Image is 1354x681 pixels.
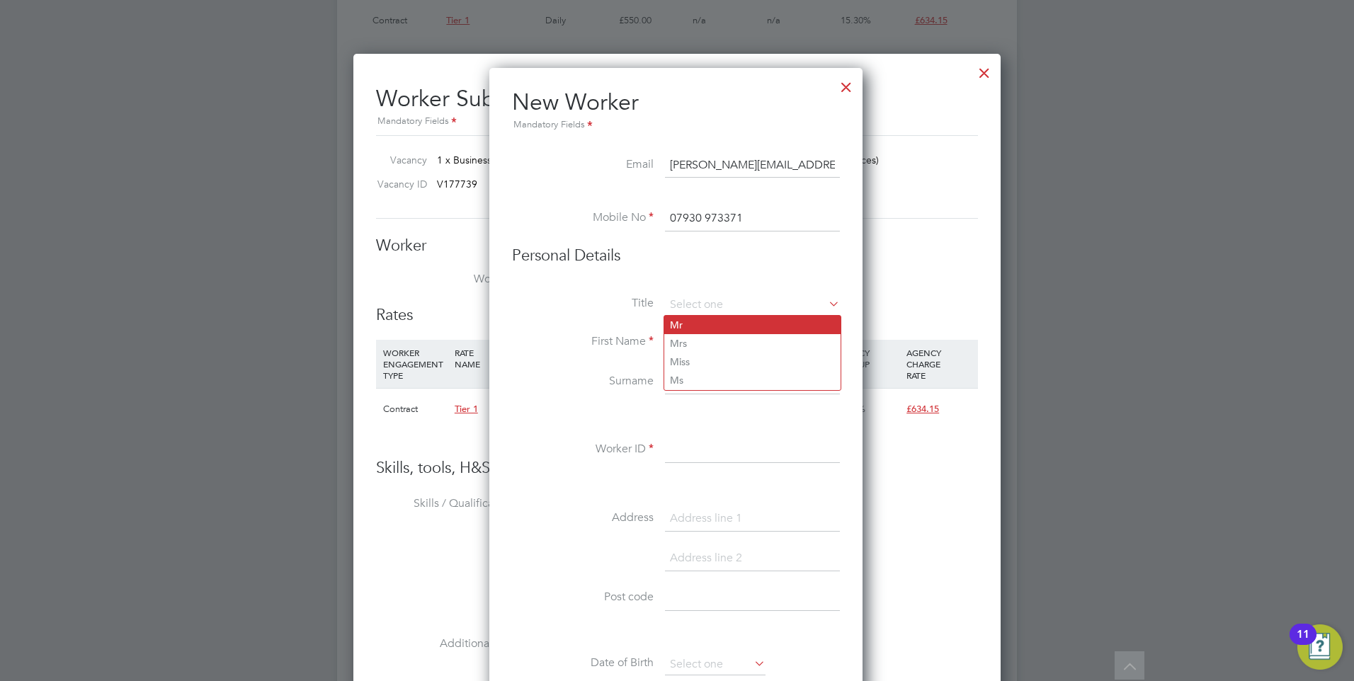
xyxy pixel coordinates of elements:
label: Additional H&S [376,636,518,651]
label: Address [512,510,654,525]
label: Mobile No [512,210,654,225]
label: Title [512,296,654,311]
div: RATE NAME [451,340,546,377]
h2: Worker Submission [376,74,978,130]
div: AGENCY MARKUP [831,340,903,377]
label: Post code [512,590,654,605]
input: Select one [665,654,766,675]
span: £634.15 [906,403,939,415]
div: Contract [380,389,451,430]
span: V177739 [437,178,477,190]
h3: Personal Details [512,246,840,266]
h3: Worker [376,236,978,256]
button: Open Resource Center, 11 new notifications [1297,624,1343,670]
label: Vacancy [370,154,427,166]
h3: Rates [376,305,978,326]
li: Miss [664,353,841,371]
input: Select one [665,294,840,316]
div: Mandatory Fields [376,114,978,130]
div: Mandatory Fields [512,118,840,133]
label: Vacancy ID [370,178,427,190]
li: Mrs [664,334,841,353]
h2: New Worker [512,88,840,133]
label: Date of Birth [512,656,654,670]
label: Surname [512,374,654,389]
span: 1 x Business Analyst WC [437,154,546,166]
li: Ms [664,371,841,389]
div: 11 [1297,634,1309,653]
span: Tier 1 [455,403,478,415]
label: First Name [512,334,654,349]
label: Worker [376,272,518,287]
label: Email [512,157,654,172]
input: Address line 2 [665,546,840,571]
input: Address line 1 [665,506,840,532]
label: Tools [376,566,518,581]
label: Skills / Qualifications [376,496,518,511]
div: WORKER ENGAGEMENT TYPE [380,340,451,388]
h3: Skills, tools, H&S [376,458,978,479]
label: Worker ID [512,442,654,457]
div: AGENCY CHARGE RATE [903,340,974,388]
li: Mr [664,316,841,334]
